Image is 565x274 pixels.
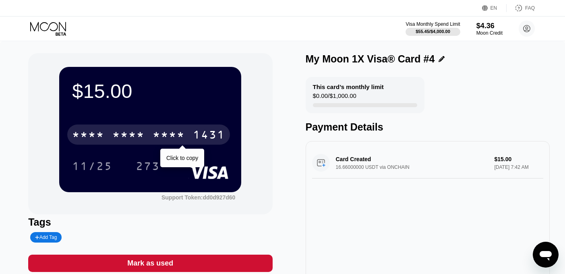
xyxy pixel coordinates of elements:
[416,29,450,34] div: $55.45 / $4,000.00
[482,4,507,12] div: EN
[30,232,62,243] div: Add Tag
[72,80,228,102] div: $15.00
[193,129,225,142] div: 1431
[533,242,559,268] iframe: Button to launch messaging window
[166,155,198,161] div: Click to copy
[490,5,497,11] div: EN
[127,259,173,268] div: Mark as used
[476,22,503,30] div: $4.36
[313,83,384,90] div: This card’s monthly limit
[525,5,535,11] div: FAQ
[406,21,460,27] div: Visa Monthly Spend Limit
[313,92,356,103] div: $0.00 / $1,000.00
[476,22,503,36] div: $4.36Moon Credit
[476,30,503,36] div: Moon Credit
[306,121,550,133] div: Payment Details
[161,194,235,201] div: Support Token:dd0d927d60
[72,161,112,174] div: 11/25
[28,255,272,272] div: Mark as used
[66,156,118,176] div: 11/25
[306,53,435,65] div: My Moon 1X Visa® Card #4
[136,161,160,174] div: 273
[507,4,535,12] div: FAQ
[28,216,272,228] div: Tags
[161,194,235,201] div: Support Token: dd0d927d60
[35,235,57,240] div: Add Tag
[406,21,460,36] div: Visa Monthly Spend Limit$55.45/$4,000.00
[130,156,166,176] div: 273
